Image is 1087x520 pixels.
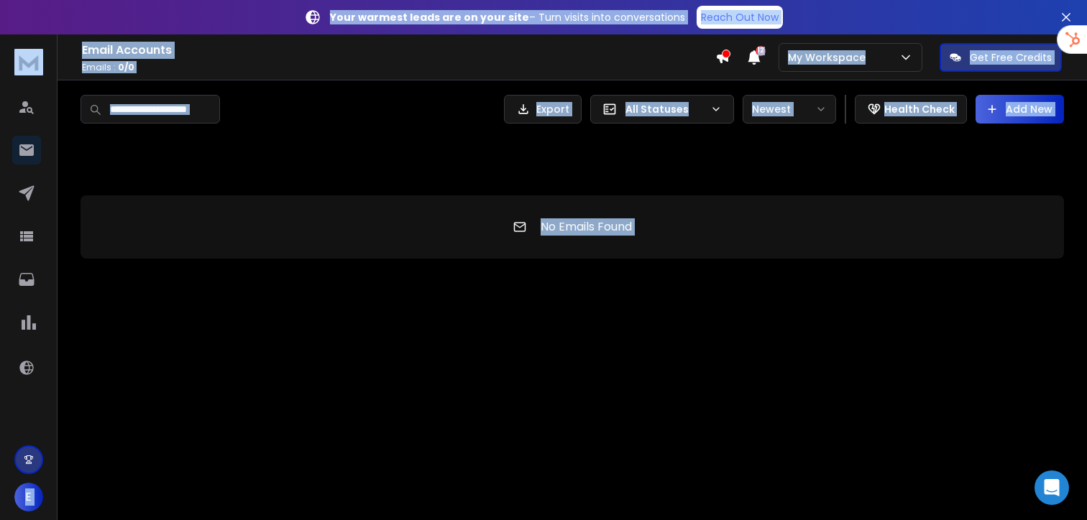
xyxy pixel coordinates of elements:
[14,49,43,75] img: logo
[330,10,685,24] p: – Turn visits into conversations
[82,62,715,73] p: Emails :
[118,61,134,73] span: 0 / 0
[756,46,766,56] span: 12
[625,102,705,116] p: All Statuses
[701,10,779,24] p: Reach Out Now
[14,483,43,511] button: E
[330,10,529,24] strong: Your warmest leads are on your site
[541,218,632,236] p: No Emails Found
[976,95,1064,124] button: Add New
[504,95,582,124] button: Export
[855,95,967,124] button: Health Check
[940,43,1062,72] button: Get Free Credits
[82,42,715,59] h1: Email Accounts
[884,102,955,116] p: Health Check
[788,50,871,65] p: My Workspace
[1035,470,1069,505] div: Open Intercom Messenger
[743,95,836,124] button: Newest
[697,6,783,29] a: Reach Out Now
[970,50,1052,65] p: Get Free Credits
